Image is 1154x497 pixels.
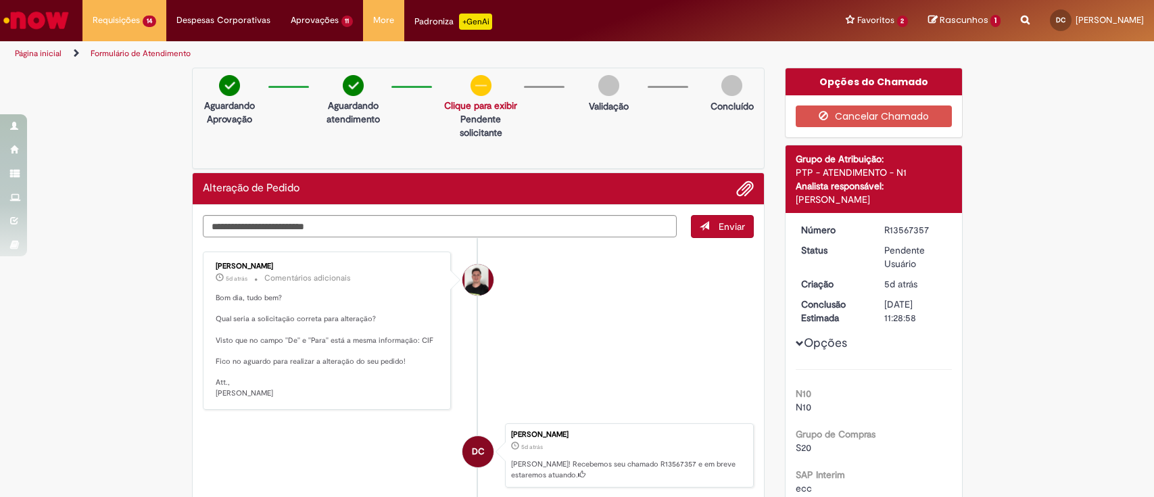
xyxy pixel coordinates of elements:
[216,293,441,399] p: Bom dia, tudo bem? Qual seria a solicitação correta para alteração? Visto que no campo ''De'' e '...
[1076,14,1144,26] span: [PERSON_NAME]
[1056,16,1065,24] span: DC
[143,16,156,27] span: 14
[176,14,270,27] span: Despesas Corporativas
[796,166,952,179] div: PTP - ATENDIMENTO - N1
[796,469,845,481] b: SAP Interim
[291,14,339,27] span: Aprovações
[219,75,240,96] img: check-circle-green.png
[736,180,754,197] button: Adicionar anexos
[796,442,811,454] span: S20
[796,105,952,127] button: Cancelar Chamado
[226,275,247,283] time: 26/09/2025 09:15:13
[198,99,262,126] p: Aguardando Aprovação
[521,443,543,451] time: 25/09/2025 15:28:54
[91,48,191,59] a: Formulário de Atendimento
[511,431,746,439] div: [PERSON_NAME]
[791,277,874,291] dt: Criação
[15,48,62,59] a: Página inicial
[521,443,543,451] span: 5d atrás
[341,16,354,27] span: 11
[203,183,299,195] h2: Alteração de Pedido Histórico de tíquete
[462,436,494,467] div: Danielle Martins Caetano
[990,15,1001,27] span: 1
[857,14,894,27] span: Favoritos
[321,99,385,126] p: Aguardando atendimento
[343,75,364,96] img: check-circle-green.png
[884,243,947,270] div: Pendente Usuário
[796,179,952,193] div: Analista responsável:
[796,401,811,413] span: N10
[796,193,952,206] div: [PERSON_NAME]
[471,75,491,96] img: circle-minus.png
[444,112,517,139] p: Pendente solicitante
[897,16,909,27] span: 2
[414,14,492,30] div: Padroniza
[589,99,629,113] p: Validação
[472,435,485,468] span: DC
[203,215,677,238] textarea: Digite sua mensagem aqui...
[884,278,917,290] span: 5d atrás
[796,387,811,400] b: N10
[796,152,952,166] div: Grupo de Atribuição:
[93,14,140,27] span: Requisições
[721,75,742,96] img: img-circle-grey.png
[884,278,917,290] time: 25/09/2025 15:28:54
[796,428,875,440] b: Grupo de Compras
[264,273,351,284] small: Comentários adicionais
[791,298,874,325] dt: Conclusão Estimada
[940,14,988,26] span: Rascunhos
[786,68,962,95] div: Opções do Chamado
[796,482,812,494] span: ecc
[10,41,759,66] ul: Trilhas de página
[459,14,492,30] p: +GenAi
[216,262,441,270] div: [PERSON_NAME]
[884,223,947,237] div: R13567357
[226,275,247,283] span: 5d atrás
[719,220,745,233] span: Enviar
[791,243,874,257] dt: Status
[711,99,754,113] p: Concluído
[598,75,619,96] img: img-circle-grey.png
[511,459,746,480] p: [PERSON_NAME]! Recebemos seu chamado R13567357 e em breve estaremos atuando.
[373,14,394,27] span: More
[462,264,494,295] div: Matheus Henrique Drudi
[444,99,517,112] a: Clique para exibir
[884,277,947,291] div: 25/09/2025 15:28:54
[691,215,754,238] button: Enviar
[203,423,754,488] li: Danielle Martins Caetano
[1,7,71,34] img: ServiceNow
[928,14,1001,27] a: Rascunhos
[884,298,947,325] div: [DATE] 11:28:58
[791,223,874,237] dt: Número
